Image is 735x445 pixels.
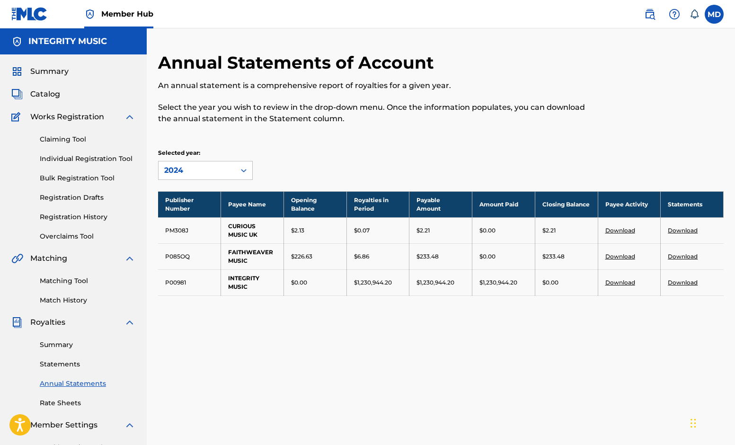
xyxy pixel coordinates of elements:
[124,253,135,264] img: expand
[40,231,135,241] a: Overclaims Tool
[11,253,23,264] img: Matching
[40,295,135,305] a: Match History
[84,9,96,20] img: Top Rightsholder
[158,80,593,91] p: An annual statement is a comprehensive report of royalties for a given year.
[291,226,304,235] p: $2.13
[669,9,680,20] img: help
[354,226,370,235] p: $0.07
[479,252,496,261] p: $0.00
[40,154,135,164] a: Individual Registration Tool
[30,89,60,100] span: Catalog
[691,409,696,437] div: Drag
[30,253,67,264] span: Matching
[158,243,221,269] td: P085OQ
[164,165,230,176] div: 2024
[221,243,284,269] td: FAITHWEAVER MUSIC
[416,278,454,287] p: $1,230,944.20
[30,111,104,123] span: Works Registration
[708,295,735,371] iframe: Resource Center
[158,149,253,157] p: Selected year:
[688,400,735,445] iframe: Chat Widget
[598,191,661,217] th: Payee Activity
[416,252,439,261] p: $233.48
[11,7,48,21] img: MLC Logo
[479,226,496,235] p: $0.00
[542,278,558,287] p: $0.00
[605,227,635,234] a: Download
[668,253,698,260] a: Download
[221,191,284,217] th: Payee Name
[479,278,517,287] p: $1,230,944.20
[640,5,659,24] a: Public Search
[690,9,699,19] div: Notifications
[605,253,635,260] a: Download
[40,398,135,408] a: Rate Sheets
[11,36,23,47] img: Accounts
[221,217,284,243] td: CURIOUS MUSIC UK
[11,111,24,123] img: Works Registration
[11,89,60,100] a: CatalogCatalog
[354,252,369,261] p: $6.86
[158,52,439,73] h2: Annual Statements of Account
[158,217,221,243] td: PM308J
[28,36,107,47] h5: INTEGRITY MUSIC
[124,317,135,328] img: expand
[30,66,69,77] span: Summary
[221,269,284,295] td: INTEGRITY MUSIC
[668,279,698,286] a: Download
[283,191,346,217] th: Opening Balance
[30,317,65,328] span: Royalties
[101,9,153,19] span: Member Hub
[11,317,23,328] img: Royalties
[40,359,135,369] a: Statements
[661,191,724,217] th: Statements
[705,5,724,24] div: User Menu
[291,252,312,261] p: $226.63
[40,173,135,183] a: Bulk Registration Tool
[40,379,135,389] a: Annual Statements
[158,269,221,295] td: P00981
[542,226,556,235] p: $2.21
[40,212,135,222] a: Registration History
[291,278,307,287] p: $0.00
[30,419,97,431] span: Member Settings
[416,226,430,235] p: $2.21
[668,227,698,234] a: Download
[472,191,535,217] th: Amount Paid
[124,419,135,431] img: expand
[40,340,135,350] a: Summary
[665,5,684,24] div: Help
[40,134,135,144] a: Claiming Tool
[354,278,392,287] p: $1,230,944.20
[124,111,135,123] img: expand
[11,66,69,77] a: SummarySummary
[40,193,135,203] a: Registration Drafts
[158,102,593,125] p: Select the year you wish to review in the drop-down menu. Once the information populates, you can...
[605,279,635,286] a: Download
[158,191,221,217] th: Publisher Number
[542,252,565,261] p: $233.48
[11,66,23,77] img: Summary
[11,89,23,100] img: Catalog
[409,191,472,217] th: Payable Amount
[40,276,135,286] a: Matching Tool
[535,191,598,217] th: Closing Balance
[644,9,655,20] img: search
[346,191,409,217] th: Royalties in Period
